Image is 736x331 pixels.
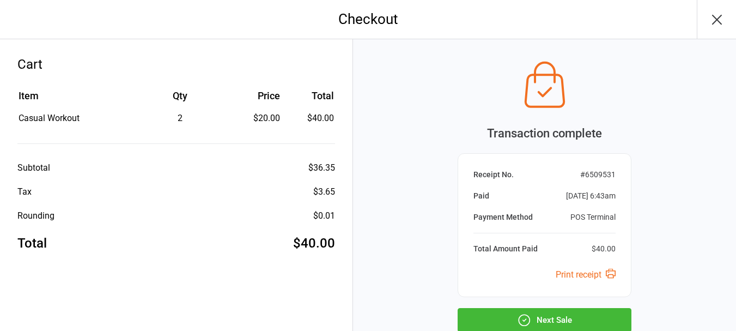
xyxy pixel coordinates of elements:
[134,88,226,111] th: Qty
[17,233,47,253] div: Total
[308,161,335,174] div: $36.35
[473,243,538,255] div: Total Amount Paid
[473,212,533,223] div: Payment Method
[570,212,616,223] div: POS Terminal
[17,161,50,174] div: Subtotal
[556,269,616,280] a: Print receipt
[284,88,334,111] th: Total
[473,169,514,180] div: Receipt No.
[313,185,335,198] div: $3.65
[19,113,80,123] span: Casual Workout
[284,112,334,125] td: $40.00
[313,209,335,222] div: $0.01
[592,243,616,255] div: $40.00
[473,190,489,202] div: Paid
[19,88,133,111] th: Item
[580,169,616,180] div: # 6509531
[17,209,54,222] div: Rounding
[566,190,616,202] div: [DATE] 6:43am
[134,112,226,125] div: 2
[227,112,280,125] div: $20.00
[17,55,335,74] div: Cart
[293,233,335,253] div: $40.00
[458,124,631,142] div: Transaction complete
[17,185,32,198] div: Tax
[227,88,280,103] div: Price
